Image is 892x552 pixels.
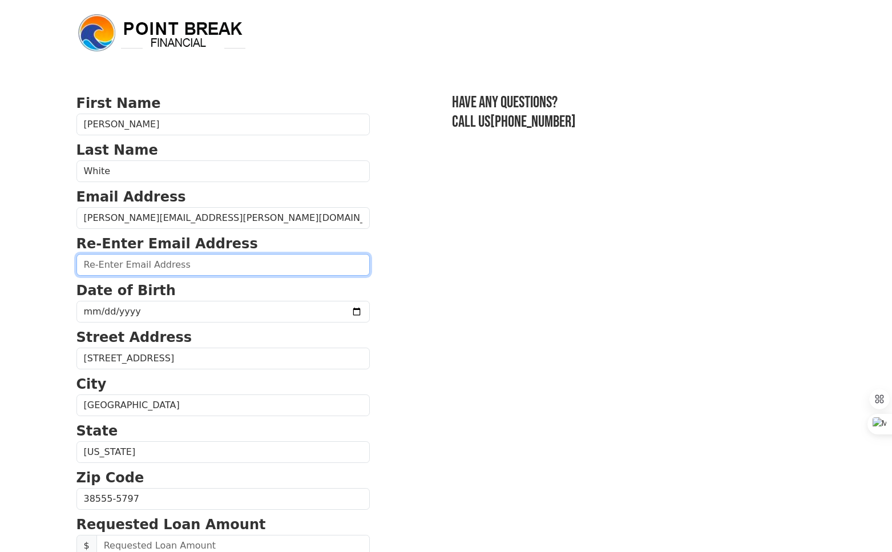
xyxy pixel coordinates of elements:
strong: City [76,376,107,392]
input: Zip Code [76,488,370,510]
strong: Requested Loan Amount [76,517,266,533]
img: logo.png [76,13,248,54]
strong: Street Address [76,329,192,345]
h3: Call us [452,112,816,132]
strong: Zip Code [76,470,144,486]
input: Last Name [76,160,370,182]
input: Street Address [76,348,370,369]
input: First Name [76,114,370,135]
strong: Date of Birth [76,283,176,299]
strong: Email Address [76,189,186,205]
a: [PHONE_NUMBER] [490,112,576,131]
input: Re-Enter Email Address [76,254,370,276]
input: Email Address [76,207,370,229]
input: City [76,394,370,416]
strong: State [76,423,118,439]
h3: Have any questions? [452,93,816,112]
strong: First Name [76,95,161,111]
strong: Last Name [76,142,158,158]
strong: Re-Enter Email Address [76,236,258,252]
